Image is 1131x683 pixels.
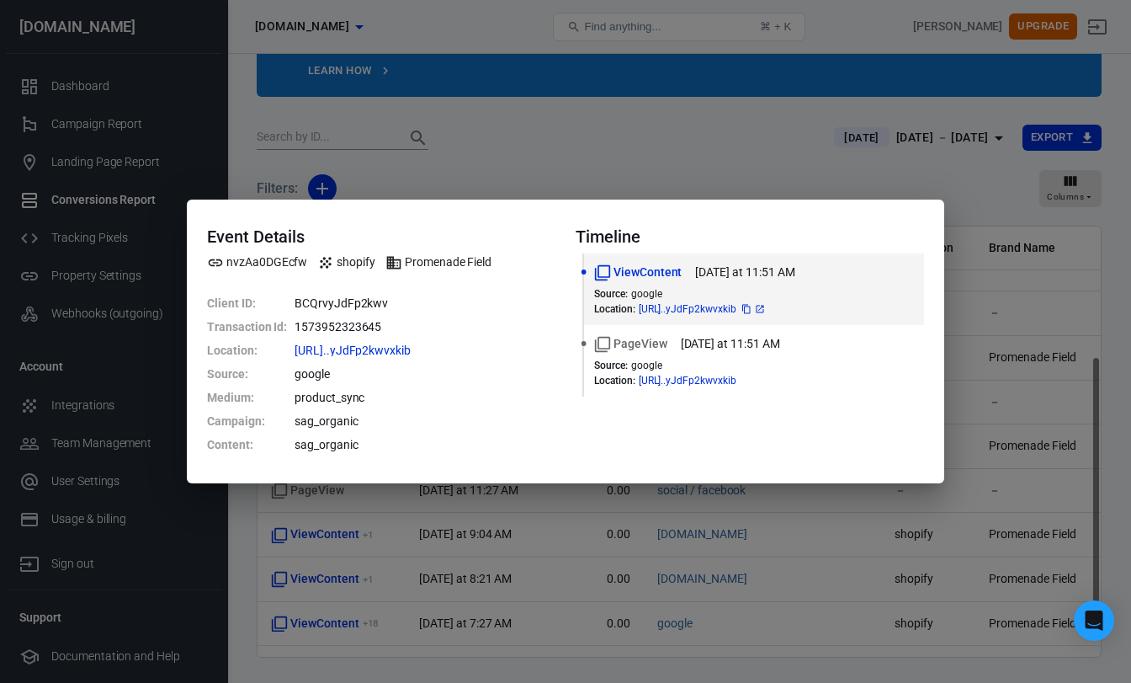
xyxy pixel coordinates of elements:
dt: Campaign : [207,409,291,433]
dt: Location : [594,375,635,387]
dt: Source : [594,360,628,371]
span: google [631,360,662,371]
dd: google [295,362,555,386]
dt: Location : [594,303,635,315]
dt: Source : [594,288,628,300]
span: Integration [317,253,375,271]
dd: https://www.promenadefield.com/products/personalized-portraits-mug?variant=44628706066660&country... [295,339,555,362]
span: https://www.promenadefield.com/products/personalized-portraits-mug?variant=44628706066660&country... [295,344,441,356]
span: Property [207,253,307,271]
a: Open in new tab [753,302,767,316]
dt: Content : [207,433,291,456]
time: 2025-09-09T11:51:48-07:00 [695,264,794,281]
span: Standard event name [594,335,667,353]
span: Brand name [385,253,491,271]
dt: Location : [207,339,291,362]
h4: Event Details [207,227,555,247]
dt: Transaction Id : [207,315,291,339]
div: Open Intercom Messenger [1074,600,1114,641]
time: 2025-09-09T11:51:47-07:00 [681,335,780,353]
span: google [631,288,662,300]
span: https://www.promenadefield.com/products/personalized-portraits-mug?variant=44628706066660&country... [639,304,767,314]
dt: Client ID : [207,291,291,315]
h4: Timeline [576,227,924,247]
button: copy [740,302,753,316]
dt: Medium : [207,386,291,409]
dd: product_sync [295,386,555,409]
dd: sag_organic [295,409,555,433]
dd: BCQrvyJdFp2kwv [295,291,555,315]
dt: Source : [207,362,291,386]
dd: sag_organic [295,433,555,456]
span: https://www.promenadefield.com/products/personalized-portraits-mug?variant=44628706066660&country... [639,376,767,386]
dd: 1573952323645 [295,315,555,339]
span: Standard event name [594,264,682,281]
